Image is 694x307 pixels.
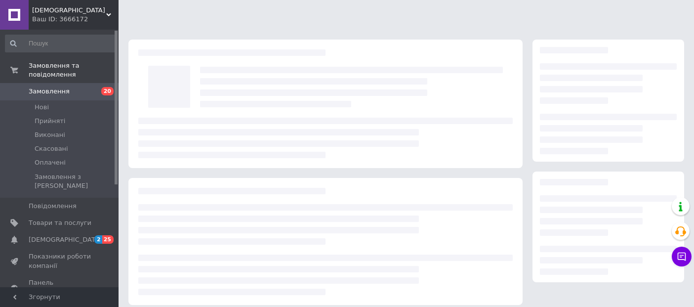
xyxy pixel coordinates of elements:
span: Повідомлення [29,202,77,211]
span: АюрведаВін [32,6,106,15]
span: 2 [94,235,102,244]
span: Виконані [35,131,65,139]
span: Нові [35,103,49,112]
span: Показники роботи компанії [29,252,91,270]
span: Замовлення з [PERSON_NAME] [35,173,116,190]
span: Товари та послуги [29,219,91,227]
span: Замовлення та повідомлення [29,61,119,79]
span: Прийняті [35,117,65,126]
input: Пошук [5,35,117,52]
span: Скасовані [35,144,68,153]
button: Чат з покупцем [672,247,692,266]
span: [DEMOGRAPHIC_DATA] [29,235,102,244]
span: 20 [101,87,114,95]
div: Ваш ID: 3666172 [32,15,119,24]
span: Оплачені [35,158,66,167]
span: Панель управління [29,278,91,296]
span: 25 [102,235,114,244]
span: Замовлення [29,87,70,96]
